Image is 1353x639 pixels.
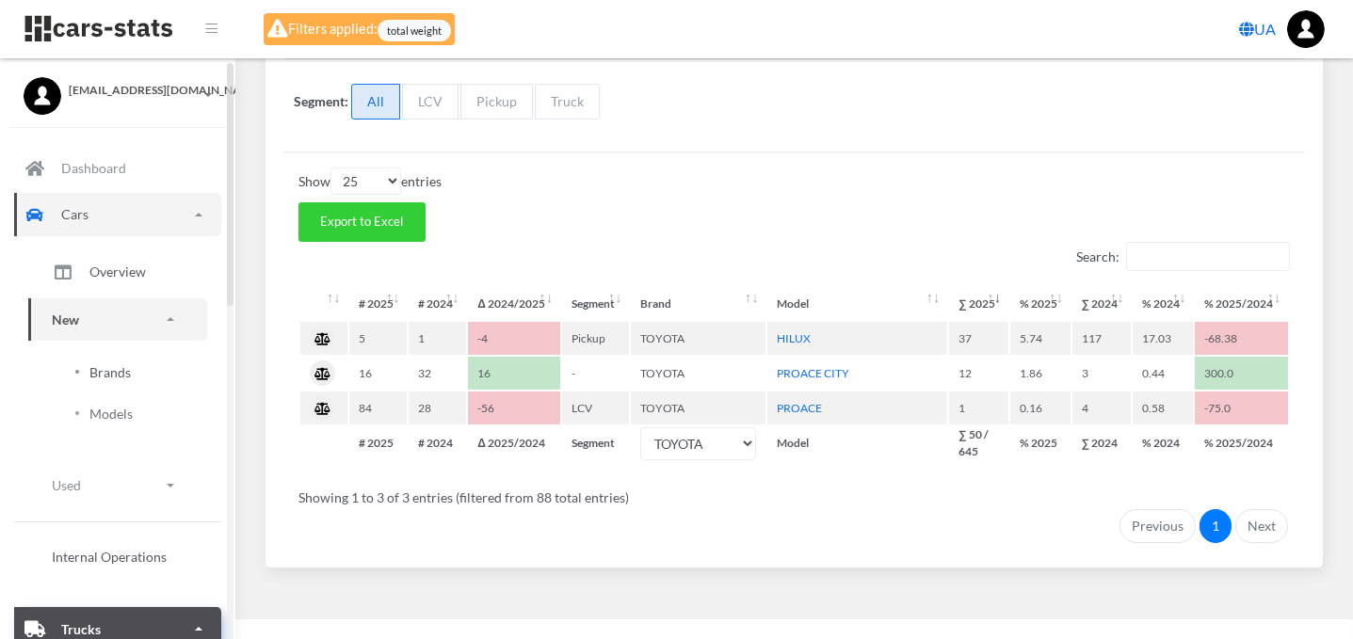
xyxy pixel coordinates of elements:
[631,357,765,390] td: TOYOTA
[631,322,765,355] td: TOYOTA
[1076,242,1290,271] label: Search:
[1195,287,1288,320] th: %&nbsp;2025/2024: activate to sort column ascending
[28,464,207,506] a: Used
[349,287,407,320] th: #&nbsp;2025 : activate to sort column ascending
[949,287,1008,320] th: ∑&nbsp;2025: activate to sort column ascending
[777,366,849,380] a: PROACE CITY
[535,84,600,120] span: Truck
[28,248,207,296] a: Overview
[777,331,811,345] a: HILUX
[349,357,407,390] td: 16
[320,214,403,229] span: Export to Excel
[949,426,1008,460] th: ∑ 50 / 645
[1133,426,1193,460] th: % 2024
[24,14,174,43] img: navbar brand
[264,13,455,45] div: Filters applied:
[1072,287,1132,320] th: ∑&nbsp;2024: activate to sort column ascending
[294,91,348,111] label: Segment:
[69,82,212,99] span: [EMAIL_ADDRESS][DOMAIN_NAME]
[89,362,131,382] span: Brands
[1072,322,1132,355] td: 117
[1195,391,1288,424] td: -75.0
[61,202,89,226] p: Cars
[949,391,1008,424] td: 1
[349,391,407,424] td: 84
[28,298,207,341] a: New
[298,476,1290,507] div: Showing 1 to 3 of 3 entries (filtered from 88 total entries)
[298,168,442,195] label: Show entries
[468,391,560,424] td: -56
[52,473,81,497] p: Used
[460,84,533,120] span: Pickup
[1072,426,1132,460] th: ∑ 2024
[409,391,466,424] td: 28
[52,547,167,567] span: Internal Operations
[562,322,630,355] td: Pickup
[1010,357,1071,390] td: 1.86
[378,20,451,41] span: total weight
[300,287,347,320] th: : activate to sort column ascending
[61,156,126,180] p: Dashboard
[349,322,407,355] td: 5
[409,287,466,320] th: #&nbsp;2024 : activate to sort column ascending
[1232,10,1283,48] a: UA
[562,287,630,320] th: Segment: activate to sort column ascending
[1010,287,1071,320] th: %&nbsp;2025: activate to sort column ascending
[767,426,947,460] th: Model
[89,262,146,281] span: Overview
[949,357,1008,390] td: 12
[409,426,466,460] th: # 2024
[562,391,630,424] td: LCV
[1072,357,1132,390] td: 3
[468,322,560,355] td: -4
[409,322,466,355] td: 1
[1287,10,1325,48] img: ...
[24,77,212,99] a: [EMAIL_ADDRESS][DOMAIN_NAME]
[1195,426,1288,460] th: % 2025/2024
[468,287,560,320] th: Δ&nbsp;2024/2025: activate to sort column ascending
[1200,509,1232,543] a: 1
[1133,391,1193,424] td: 0.58
[298,202,426,242] button: Export to Excel
[1195,357,1288,390] td: 300.0
[14,147,221,190] a: Dashboard
[1010,426,1071,460] th: % 2025
[1133,287,1193,320] th: %&nbsp;2024: activate to sort column ascending
[767,287,947,320] th: Model: activate to sort column ascending
[42,353,193,391] a: Brands
[28,537,207,576] a: Internal Operations
[631,287,765,320] th: Brand: activate to sort column ascending
[1072,391,1132,424] td: 4
[777,401,822,415] a: PROACE
[402,84,459,120] span: LCV
[42,394,193,433] a: Models
[1126,242,1290,271] input: Search:
[330,168,401,195] select: Showentries
[1010,322,1071,355] td: 5.74
[631,391,765,424] td: TOYOTA
[949,322,1008,355] td: 37
[562,357,630,390] td: -
[409,357,466,390] td: 32
[1010,391,1071,424] td: 0.16
[562,426,630,460] th: Segment
[1195,322,1288,355] td: -68.38
[14,193,221,236] a: Cars
[349,426,407,460] th: # 2025
[351,84,400,120] span: All
[468,357,560,390] td: 16
[468,426,560,460] th: Δ 2025/2024
[52,308,79,331] p: New
[1133,322,1193,355] td: 17.03
[89,404,133,423] span: Models
[1133,357,1193,390] td: 0.44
